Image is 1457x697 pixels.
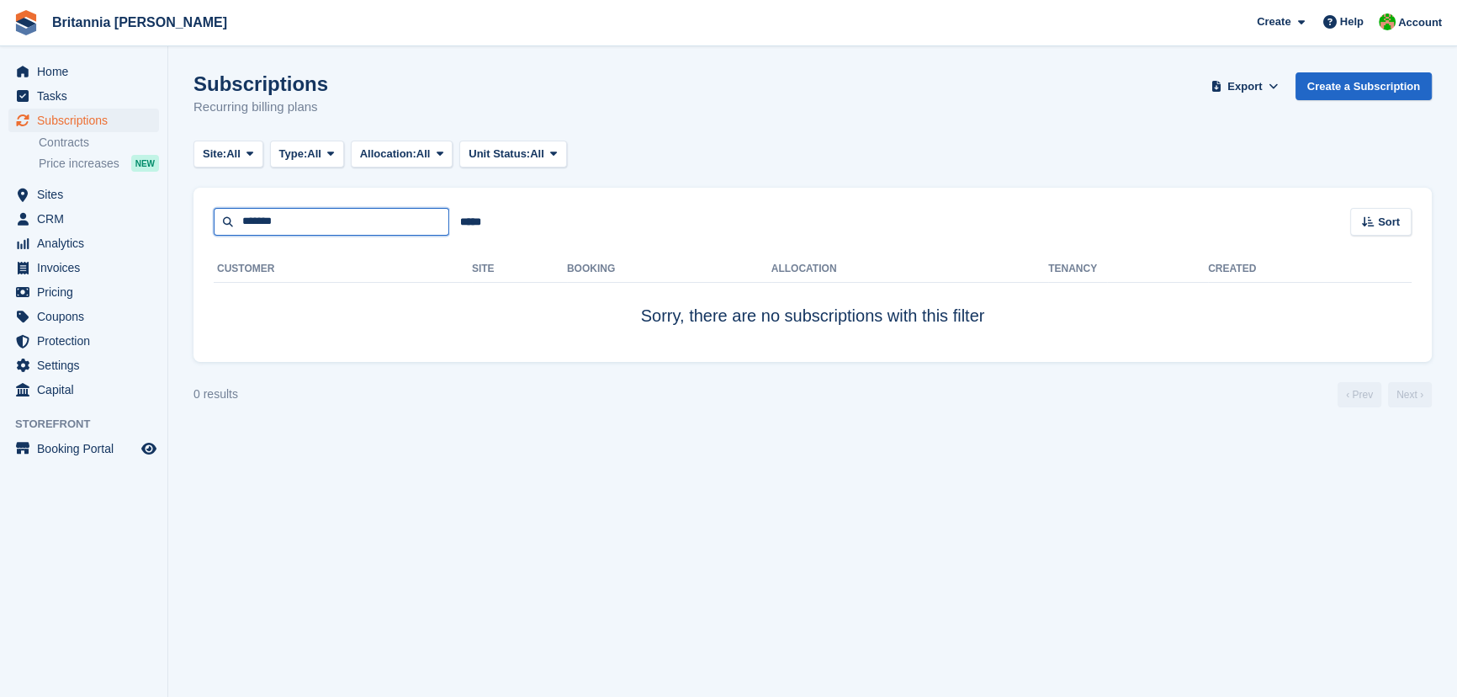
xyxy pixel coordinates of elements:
[15,416,167,433] span: Storefront
[214,256,472,283] th: Customer
[8,207,159,231] a: menu
[39,154,159,173] a: Price increases NEW
[1334,382,1435,407] nav: Page
[37,256,138,279] span: Invoices
[8,329,159,353] a: menu
[472,256,567,283] th: Site
[1388,382,1432,407] a: Next
[8,84,159,108] a: menu
[37,305,138,328] span: Coupons
[1398,14,1442,31] span: Account
[37,437,138,460] span: Booking Portal
[8,354,159,377] a: menu
[270,141,344,168] button: Type: All
[307,146,321,162] span: All
[469,146,530,162] span: Unit Status:
[279,146,308,162] span: Type:
[8,256,159,279] a: menu
[39,135,159,151] a: Contracts
[8,305,159,328] a: menu
[641,306,985,325] span: Sorry, there are no subscriptions with this filter
[530,146,544,162] span: All
[8,60,159,83] a: menu
[1227,78,1262,95] span: Export
[193,386,238,403] div: 0 results
[1338,382,1381,407] a: Previous
[8,183,159,206] a: menu
[459,141,566,168] button: Unit Status: All
[8,378,159,402] a: menu
[567,256,771,283] th: Booking
[1208,72,1282,100] button: Export
[1379,13,1396,30] img: Wendy Thorp
[39,156,119,172] span: Price increases
[45,8,234,36] a: Britannia [PERSON_NAME]
[37,60,138,83] span: Home
[37,84,138,108] span: Tasks
[1378,214,1400,231] span: Sort
[37,109,138,132] span: Subscriptions
[37,231,138,255] span: Analytics
[1340,13,1364,30] span: Help
[13,10,39,35] img: stora-icon-8386f47178a22dfd0bd8f6a31ec36ba5ce8667c1dd55bd0f319d3a0aa187defe.svg
[8,437,159,460] a: menu
[1295,72,1432,100] a: Create a Subscription
[360,146,416,162] span: Allocation:
[1257,13,1290,30] span: Create
[8,231,159,255] a: menu
[8,109,159,132] a: menu
[37,280,138,304] span: Pricing
[351,141,453,168] button: Allocation: All
[193,141,263,168] button: Site: All
[193,72,328,95] h1: Subscriptions
[416,146,431,162] span: All
[37,378,138,402] span: Capital
[1208,256,1412,283] th: Created
[1048,256,1107,283] th: Tenancy
[771,256,1048,283] th: Allocation
[37,329,138,353] span: Protection
[226,146,241,162] span: All
[8,280,159,304] a: menu
[131,155,159,172] div: NEW
[37,207,138,231] span: CRM
[193,98,328,117] p: Recurring billing plans
[203,146,226,162] span: Site:
[37,183,138,206] span: Sites
[37,354,138,377] span: Settings
[139,439,159,459] a: Preview store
